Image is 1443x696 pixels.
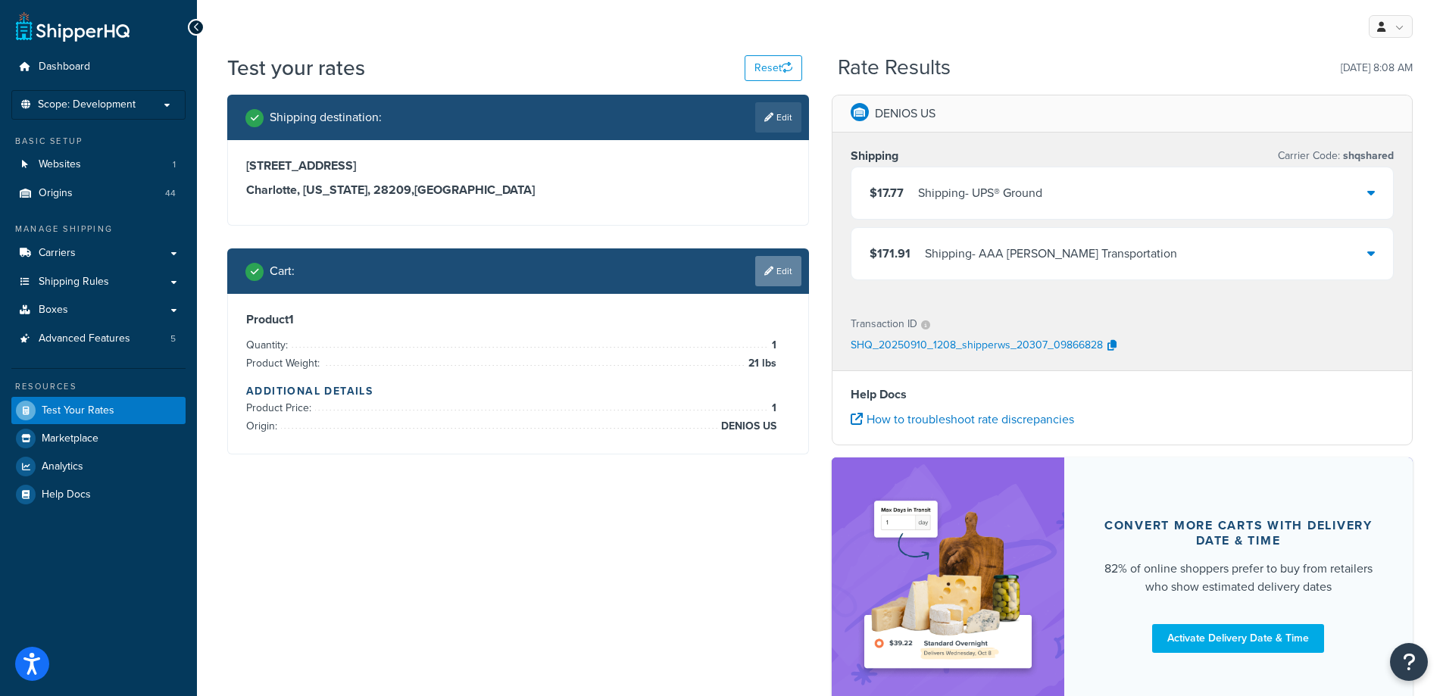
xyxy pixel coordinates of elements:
[246,400,315,416] span: Product Price:
[11,425,186,452] a: Marketplace
[11,453,186,480] a: Analytics
[39,332,130,345] span: Advanced Features
[42,460,83,473] span: Analytics
[42,404,114,417] span: Test Your Rates
[173,158,176,171] span: 1
[11,151,186,179] a: Websites1
[246,355,323,371] span: Product Weight:
[246,418,281,434] span: Origin:
[755,256,801,286] a: Edit
[39,304,68,317] span: Boxes
[851,385,1395,404] h4: Help Docs
[227,53,365,83] h1: Test your rates
[11,325,186,353] li: Advanced Features
[717,417,776,435] span: DENIOS US
[768,399,776,417] span: 1
[851,335,1103,357] p: SHQ_20250910_1208_shipperws_20307_09866828
[270,111,382,124] h2: Shipping destination :
[165,187,176,200] span: 44
[925,243,1177,264] div: Shipping - AAA [PERSON_NAME] Transportation
[870,184,904,201] span: $17.77
[851,148,898,164] h3: Shipping
[11,179,186,208] a: Origins44
[755,102,801,133] a: Edit
[745,55,802,81] button: Reset
[1101,560,1377,596] div: 82% of online shoppers prefer to buy from retailers who show estimated delivery dates
[11,380,186,393] div: Resources
[39,61,90,73] span: Dashboard
[745,354,776,373] span: 21 lbs
[1101,518,1377,548] div: Convert more carts with delivery date & time
[38,98,136,111] span: Scope: Development
[246,383,790,399] h4: Additional Details
[11,268,186,296] a: Shipping Rules
[1278,145,1394,167] p: Carrier Code:
[918,183,1042,204] div: Shipping - UPS® Ground
[246,183,790,198] h3: Charlotte, [US_STATE], 28209 , [GEOGRAPHIC_DATA]
[875,103,935,124] p: DENIOS US
[246,312,790,327] h3: Product 1
[1390,643,1428,681] button: Open Resource Center
[246,337,292,353] span: Quantity:
[11,135,186,148] div: Basic Setup
[1340,148,1394,164] span: shqshared
[11,151,186,179] li: Websites
[11,223,186,236] div: Manage Shipping
[854,480,1042,691] img: feature-image-ddt-36eae7f7280da8017bfb280eaccd9c446f90b1fe08728e4019434db127062ab4.png
[170,332,176,345] span: 5
[39,187,73,200] span: Origins
[1152,624,1324,653] a: Activate Delivery Date & Time
[870,245,910,262] span: $171.91
[1341,58,1413,79] p: [DATE] 8:08 AM
[42,488,91,501] span: Help Docs
[39,276,109,289] span: Shipping Rules
[11,179,186,208] li: Origins
[11,481,186,508] a: Help Docs
[851,314,917,335] p: Transaction ID
[39,158,81,171] span: Websites
[11,325,186,353] a: Advanced Features5
[11,53,186,81] a: Dashboard
[838,56,951,80] h2: Rate Results
[246,158,790,173] h3: [STREET_ADDRESS]
[768,336,776,354] span: 1
[11,397,186,424] a: Test Your Rates
[11,239,186,267] a: Carriers
[270,264,295,278] h2: Cart :
[42,432,98,445] span: Marketplace
[11,296,186,324] a: Boxes
[39,247,76,260] span: Carriers
[851,410,1074,428] a: How to troubleshoot rate discrepancies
